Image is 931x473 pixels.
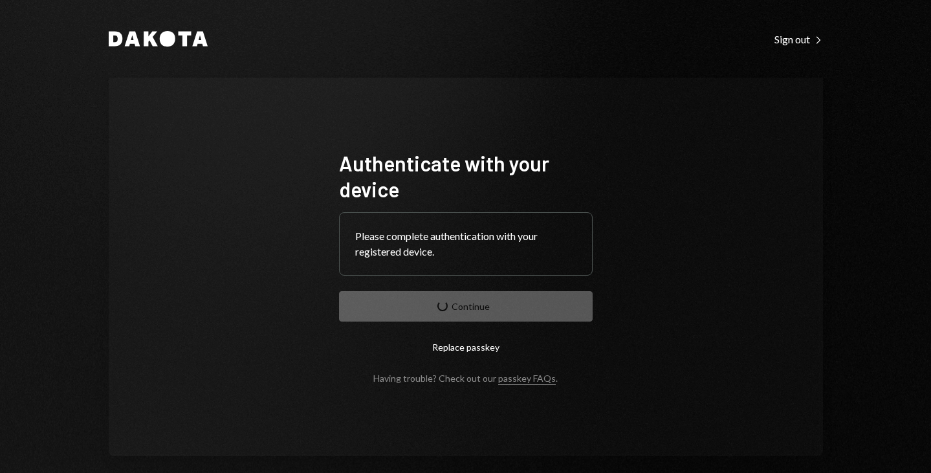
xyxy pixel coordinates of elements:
div: Sign out [774,33,823,46]
h1: Authenticate with your device [339,150,593,202]
a: Sign out [774,32,823,46]
button: Replace passkey [339,332,593,362]
a: passkey FAQs [498,373,556,385]
div: Having trouble? Check out our . [373,373,558,384]
div: Please complete authentication with your registered device. [355,228,576,259]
